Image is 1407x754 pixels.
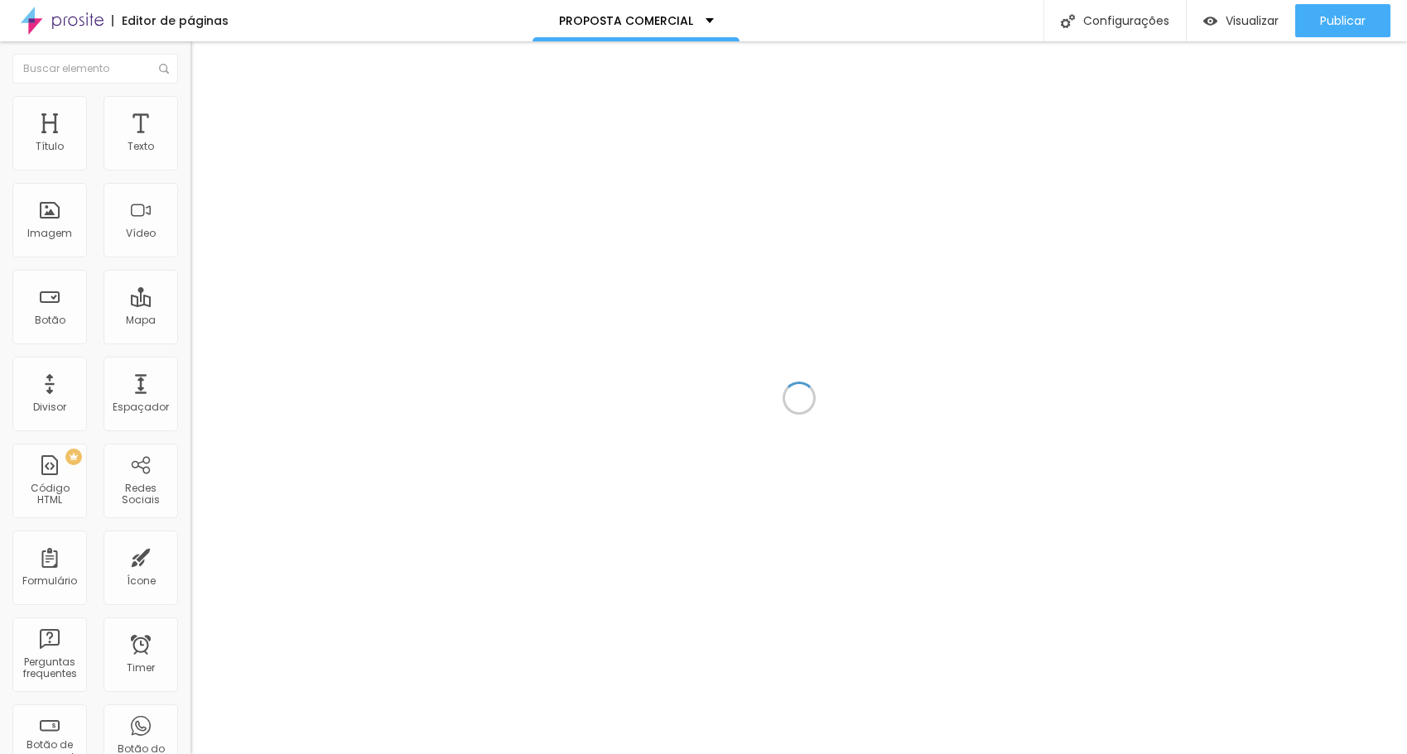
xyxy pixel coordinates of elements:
div: Perguntas frequentes [17,656,82,680]
div: Título [36,141,64,152]
input: Buscar elemento [12,54,178,84]
div: Editor de páginas [112,15,229,26]
button: Visualizar [1187,4,1295,37]
div: Botão [35,315,65,326]
div: Espaçador [113,401,169,413]
div: Redes Sociais [108,483,173,507]
div: Texto [128,141,154,152]
div: Divisor [33,401,66,413]
div: Vídeo [126,228,156,239]
img: Icone [1061,14,1075,28]
div: Mapa [126,315,156,326]
img: Icone [159,64,169,74]
div: Timer [127,662,155,674]
p: PROPOSTA COMERCIAL [559,15,693,26]
span: Visualizar [1226,14,1279,27]
div: Código HTML [17,483,82,507]
div: Imagem [27,228,72,239]
img: view-1.svg [1203,14,1217,28]
div: Ícone [127,575,156,587]
button: Publicar [1295,4,1390,37]
span: Publicar [1320,14,1366,27]
div: Formulário [22,575,77,587]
